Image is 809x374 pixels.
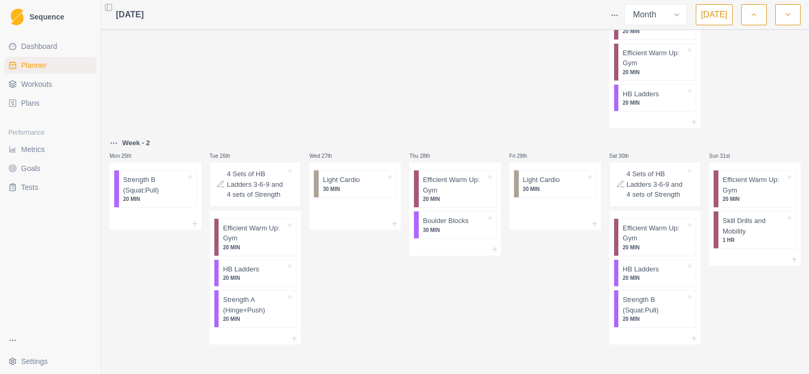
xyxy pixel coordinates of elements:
div: Efficient Warm Up: Gym20 MIN [214,218,297,256]
p: Mon 25th [110,152,141,160]
span: Plans [21,98,40,108]
p: Efficient Warm Up: Gym [723,175,785,195]
div: Strength B (Squat:Pull)20 MIN [614,290,697,328]
button: Settings [4,353,96,370]
p: 20 MIN [623,99,685,107]
div: HB Ladders20 MIN [614,84,697,112]
button: [DATE] [696,4,733,25]
a: Dashboard [4,38,96,55]
p: 30 MIN [323,185,386,193]
div: HB Ladders20 MIN [214,259,297,287]
p: Strength B (Squat:Pull) [123,175,186,195]
span: Workouts [21,79,52,89]
div: Light Cardio30 MIN [313,170,397,198]
p: 20 MIN [223,244,285,251]
div: Skill Drills and Mobility1 HR [713,211,796,249]
div: Efficient Warm Up: Gym20 MIN [614,218,697,256]
span: Tests [21,182,38,193]
p: Wed 27th [309,152,341,160]
div: Light Cardio30 MIN [514,170,597,198]
a: Plans [4,95,96,112]
div: Efficient Warm Up: Gym20 MIN [614,43,697,81]
p: 30 MIN [523,185,586,193]
p: HB Ladders [223,264,259,275]
p: 20 MIN [423,195,486,203]
p: Week - 2 [122,138,150,148]
p: 20 MIN [223,274,285,282]
p: 20 MIN [623,27,685,35]
p: Strength B (Squat:Pull) [623,295,685,315]
p: 20 MIN [723,195,785,203]
p: Light Cardio [323,175,360,185]
span: Planner [21,60,46,70]
p: 20 MIN [623,274,685,282]
p: Strength A (Hinge+Push) [223,295,285,315]
p: 20 MIN [623,315,685,323]
p: 30 MIN [423,226,486,234]
p: Efficient Warm Up: Gym [223,223,285,244]
p: 20 MIN [623,68,685,76]
p: 4 Sets of HB Ladders 3-6-9 and 4 sets of Strength [627,169,686,200]
span: [DATE] [116,8,144,21]
p: 20 MIN [623,244,685,251]
p: Sun 31st [709,152,741,160]
p: Sat 30th [609,152,641,160]
div: HB Ladders20 MIN [614,259,697,287]
p: 20 MIN [223,315,285,323]
div: Efficient Warm Up: Gym20 MIN [713,170,796,208]
a: LogoSequence [4,4,96,29]
p: Boulder Blocks [423,216,469,226]
p: 4 Sets of HB Ladders 3-6-9 and 4 sets of Strength [227,169,286,200]
a: Planner [4,57,96,74]
p: Skill Drills and Mobility [723,216,785,236]
p: Efficient Warm Up: Gym [623,48,685,68]
a: Goals [4,160,96,177]
a: Workouts [4,76,96,93]
div: Efficient Warm Up: Gym20 MIN [413,170,497,208]
div: Strength A (Hinge+Push)20 MIN [214,290,297,328]
img: Logo [11,8,24,26]
div: Boulder Blocks30 MIN [413,211,497,239]
p: 1 HR [723,236,785,244]
span: Dashboard [21,41,57,52]
div: 4 Sets of HB Ladders 3-6-9 and 4 sets of Strength [609,162,701,207]
a: Metrics [4,141,96,158]
span: Goals [21,163,41,174]
p: Fri 29th [509,152,541,160]
p: 20 MIN [123,195,186,203]
span: Metrics [21,144,45,155]
p: Efficient Warm Up: Gym [623,223,685,244]
div: Performance [4,124,96,141]
div: 4 Sets of HB Ladders 3-6-9 and 4 sets of Strength [210,162,301,207]
p: Tue 26th [210,152,241,160]
p: Thu 28th [409,152,441,160]
p: HB Ladders [623,89,659,99]
p: HB Ladders [623,264,659,275]
p: Efficient Warm Up: Gym [423,175,486,195]
span: Sequence [29,13,64,21]
a: Tests [4,179,96,196]
p: Light Cardio [523,175,560,185]
div: Strength B (Squat:Pull)20 MIN [114,170,197,208]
